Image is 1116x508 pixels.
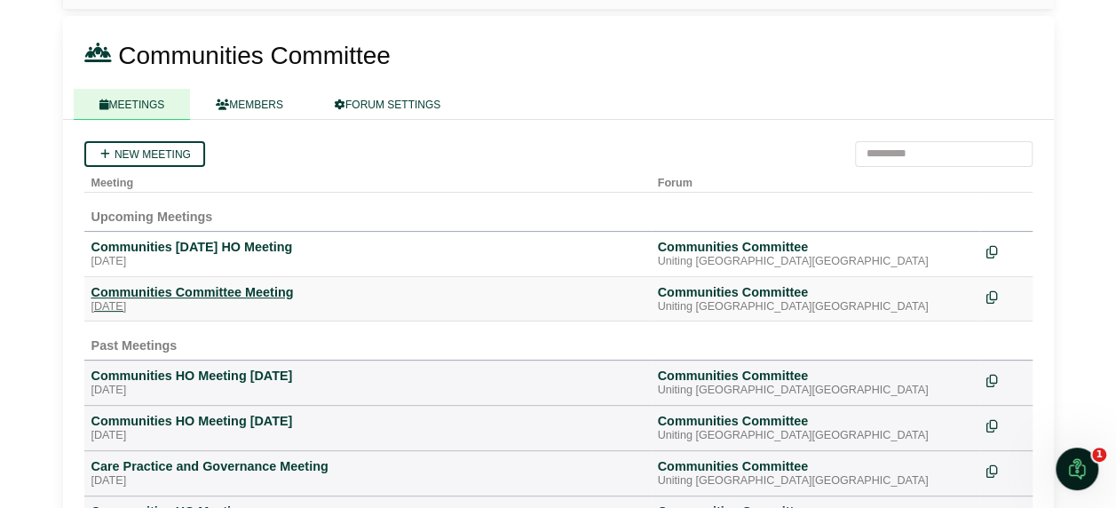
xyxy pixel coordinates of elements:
div: Uniting [GEOGRAPHIC_DATA][GEOGRAPHIC_DATA] [658,474,972,488]
div: Communities HO Meeting [DATE] [91,413,644,429]
a: Care Practice and Governance Meeting [DATE] [91,458,644,488]
div: Communities Committee [658,284,972,300]
a: New meeting [84,141,205,167]
a: MEMBERS [190,89,309,120]
span: Past Meetings [91,338,178,353]
div: Uniting [GEOGRAPHIC_DATA][GEOGRAPHIC_DATA] [658,255,972,269]
span: 1 [1092,448,1106,462]
a: Communities [DATE] HO Meeting [DATE] [91,239,644,269]
div: Care Practice and Governance Meeting [91,458,644,474]
div: Uniting [GEOGRAPHIC_DATA][GEOGRAPHIC_DATA] [658,300,972,314]
div: [DATE] [91,384,644,398]
div: Make a copy [986,368,1025,392]
div: [DATE] [91,429,644,443]
th: Meeting [84,167,651,193]
div: Communities Committee [658,239,972,255]
a: Communities HO Meeting [DATE] [DATE] [91,413,644,443]
a: Communities Committee Uniting [GEOGRAPHIC_DATA][GEOGRAPHIC_DATA] [658,239,972,269]
div: Communities Committee [658,413,972,429]
a: MEETINGS [74,89,191,120]
div: Communities Committee Meeting [91,284,644,300]
div: Uniting [GEOGRAPHIC_DATA][GEOGRAPHIC_DATA] [658,429,972,443]
a: FORUM SETTINGS [309,89,466,120]
div: Make a copy [986,284,1025,308]
div: Make a copy [986,239,1025,263]
a: Communities HO Meeting [DATE] [DATE] [91,368,644,398]
div: [DATE] [91,474,644,488]
span: Upcoming Meetings [91,210,213,224]
a: Communities Committee Uniting [GEOGRAPHIC_DATA][GEOGRAPHIC_DATA] [658,284,972,314]
a: Communities Committee Uniting [GEOGRAPHIC_DATA][GEOGRAPHIC_DATA] [658,413,972,443]
div: Communities Committee [658,458,972,474]
a: Communities Committee Uniting [GEOGRAPHIC_DATA][GEOGRAPHIC_DATA] [658,368,972,398]
a: Communities Committee Meeting [DATE] [91,284,644,314]
iframe: Intercom live chat [1056,448,1098,490]
div: Communities HO Meeting [DATE] [91,368,644,384]
div: [DATE] [91,300,644,314]
div: [DATE] [91,255,644,269]
div: Communities [DATE] HO Meeting [91,239,644,255]
th: Forum [651,167,979,193]
div: Communities Committee [658,368,972,384]
a: Communities Committee Uniting [GEOGRAPHIC_DATA][GEOGRAPHIC_DATA] [658,458,972,488]
div: Make a copy [986,458,1025,482]
div: Uniting [GEOGRAPHIC_DATA][GEOGRAPHIC_DATA] [658,384,972,398]
div: Make a copy [986,413,1025,437]
span: Communities Committee [118,42,391,69]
